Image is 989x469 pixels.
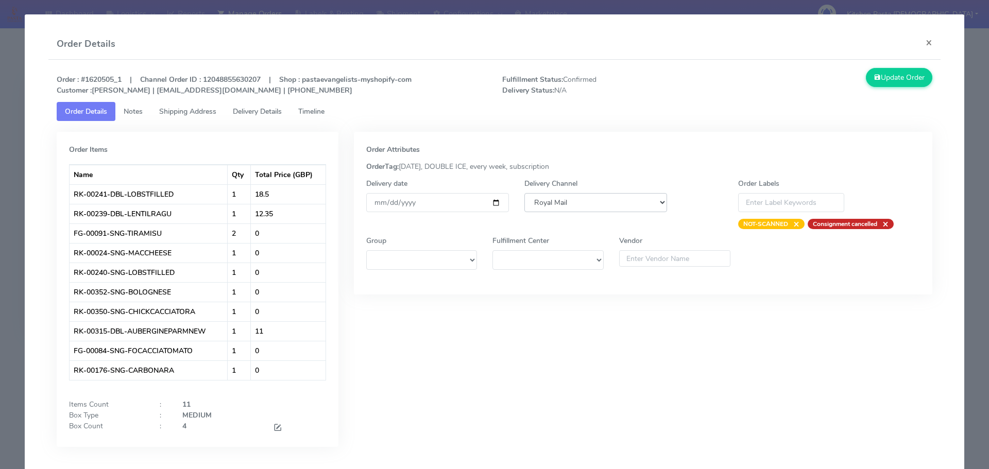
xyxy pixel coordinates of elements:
th: Qty [228,165,251,184]
td: 1 [228,184,251,204]
td: RK-00176-SNG-CARBONARA [70,360,228,380]
td: 0 [251,223,325,243]
td: 0 [251,263,325,282]
td: 1 [228,282,251,302]
button: Close [917,29,941,56]
span: Confirmed N/A [494,74,718,96]
td: 0 [251,243,325,263]
div: : [152,421,175,435]
div: Box Count [61,421,152,435]
div: : [152,399,175,410]
th: Name [70,165,228,184]
td: 1 [228,263,251,282]
strong: MEDIUM [182,410,212,420]
strong: Order Attributes [366,145,420,154]
td: 12.35 [251,204,325,223]
td: 0 [251,341,325,360]
span: Timeline [298,107,325,116]
span: × [877,219,889,229]
td: FG-00084-SNG-FOCACCIATOMATO [70,341,228,360]
label: Order Labels [738,178,779,189]
td: 1 [228,302,251,321]
label: Delivery Channel [524,178,577,189]
span: Shipping Address [159,107,216,116]
input: Enter Vendor Name [619,250,730,267]
label: Vendor [619,235,642,246]
td: 1 [228,341,251,360]
td: 0 [251,360,325,380]
strong: 4 [182,421,186,431]
button: Update Order [866,68,933,87]
span: × [788,219,799,229]
strong: 11 [182,399,191,409]
td: RK-00240-SNG-LOBSTFILLED [70,263,228,282]
strong: Customer : [57,85,92,95]
td: 11 [251,321,325,341]
h4: Order Details [57,37,115,51]
ul: Tabs [57,102,933,121]
div: [DATE], DOUBLE ICE, every week, subscription [359,161,928,172]
td: 0 [251,302,325,321]
strong: OrderTag: [366,162,399,171]
td: RK-00350-SNG-CHICKCACCIATORA [70,302,228,321]
td: RK-00352-SNG-BOLOGNESE [70,282,228,302]
strong: Consignment cancelled [813,220,877,228]
td: RK-00024-SNG-MACCHEESE [70,243,228,263]
strong: NOT-SCANNED [743,220,788,228]
strong: Order Items [69,145,108,154]
input: Enter Label Keywords [738,193,844,212]
td: RK-00241-DBL-LOBSTFILLED [70,184,228,204]
td: 0 [251,282,325,302]
label: Delivery date [366,178,407,189]
td: 1 [228,321,251,341]
td: 1 [228,360,251,380]
td: RK-00239-DBL-LENTILRAGU [70,204,228,223]
td: 1 [228,243,251,263]
td: 1 [228,204,251,223]
label: Fulfillment Center [492,235,549,246]
strong: Delivery Status: [502,85,554,95]
span: Delivery Details [233,107,282,116]
td: FG-00091-SNG-TIRAMISU [70,223,228,243]
td: RK-00315-DBL-AUBERGINEPARMNEW [70,321,228,341]
td: 18.5 [251,184,325,204]
div: Box Type [61,410,152,421]
div: Items Count [61,399,152,410]
span: Order Details [65,107,107,116]
th: Total Price (GBP) [251,165,325,184]
span: Notes [124,107,143,116]
div: : [152,410,175,421]
strong: Order : #1620505_1 | Channel Order ID : 12048855630207 | Shop : pastaevangelists-myshopify-com [P... [57,75,412,95]
td: 2 [228,223,251,243]
label: Group [366,235,386,246]
strong: Fulfillment Status: [502,75,563,84]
